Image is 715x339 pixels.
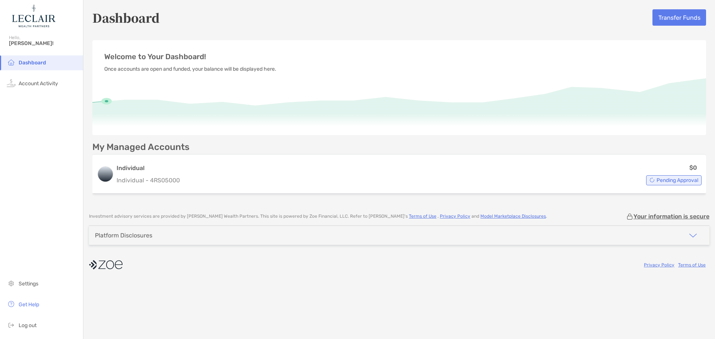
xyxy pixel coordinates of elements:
button: Transfer Funds [652,9,706,26]
h5: Dashboard [92,9,160,26]
span: Settings [19,281,38,287]
img: Zoe Logo [9,3,57,30]
span: Dashboard [19,60,46,66]
p: Your information is secure [633,213,709,220]
a: Privacy Policy [440,214,470,219]
img: activity icon [7,79,16,87]
span: [PERSON_NAME]! [9,40,79,47]
a: Privacy Policy [644,262,674,268]
p: Once accounts are open and funded, your balance will be displayed here. [104,64,694,74]
a: Terms of Use [409,214,436,219]
p: Welcome to Your Dashboard! [104,52,694,61]
img: company logo [89,256,123,273]
p: Investment advisory services are provided by [PERSON_NAME] Wealth Partners . This site is powered... [89,214,547,219]
h3: Individual [117,164,180,173]
p: Individual - 4RS05000 [117,176,180,185]
a: Terms of Use [678,262,706,268]
span: Pending Approval [657,178,698,182]
img: Account Status icon [649,178,655,183]
img: logout icon [7,320,16,329]
p: My Managed Accounts [92,143,190,152]
div: Platform Disclosures [95,232,152,239]
img: logo account [98,167,113,182]
img: household icon [7,58,16,67]
img: get-help icon [7,300,16,308]
span: Account Activity [19,80,58,87]
p: $0 [689,163,697,172]
span: Log out [19,322,36,329]
span: Get Help [19,301,39,308]
a: Model Marketplace Disclosures [480,214,546,219]
img: settings icon [7,279,16,288]
img: icon arrow [689,231,697,240]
